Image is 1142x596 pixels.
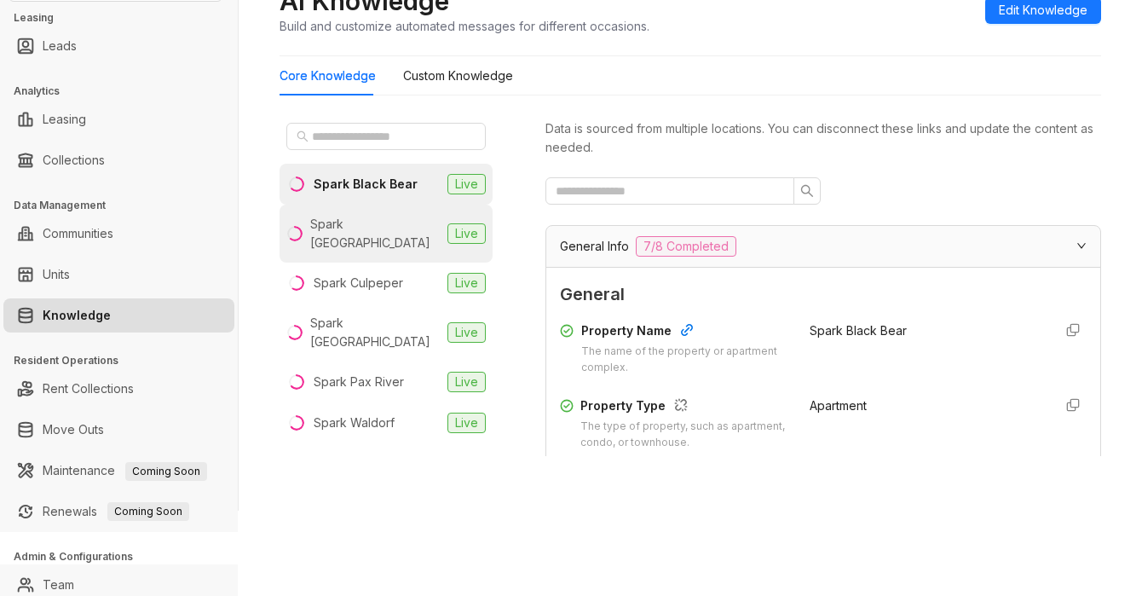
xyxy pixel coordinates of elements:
[560,281,1087,308] span: General
[999,1,1087,20] span: Edit Knowledge
[43,298,111,333] a: Knowledge
[580,419,789,451] div: The type of property, such as apartment, condo, or townhouse.
[3,257,234,292] li: Units
[447,174,486,194] span: Live
[447,273,486,293] span: Live
[3,495,234,529] li: Renewals
[125,462,207,481] span: Coming Soon
[43,143,105,177] a: Collections
[314,373,404,391] div: Spark Pax River
[545,119,1101,157] div: Data is sourced from multiple locations. You can disconnect these links and update the content as...
[310,314,441,351] div: Spark [GEOGRAPHIC_DATA]
[546,226,1100,267] div: General Info7/8 Completed
[43,372,134,406] a: Rent Collections
[447,322,486,343] span: Live
[403,67,513,85] div: Custom Knowledge
[314,274,403,292] div: Spark Culpeper
[14,198,238,213] h3: Data Management
[43,102,86,136] a: Leasing
[447,223,486,244] span: Live
[810,398,867,413] span: Apartment
[3,102,234,136] li: Leasing
[581,321,789,344] div: Property Name
[280,67,376,85] div: Core Knowledge
[3,372,234,406] li: Rent Collections
[314,175,418,194] div: Spark Black Bear
[14,84,238,99] h3: Analytics
[43,257,70,292] a: Units
[3,413,234,447] li: Move Outs
[310,215,441,252] div: Spark [GEOGRAPHIC_DATA]
[581,344,789,376] div: The name of the property or apartment complex.
[14,353,238,368] h3: Resident Operations
[1076,240,1087,251] span: expanded
[43,413,104,447] a: Move Outs
[560,237,629,256] span: General Info
[3,143,234,177] li: Collections
[3,454,234,488] li: Maintenance
[107,502,189,521] span: Coming Soon
[297,130,309,142] span: search
[43,29,77,63] a: Leads
[14,10,238,26] h3: Leasing
[314,414,395,432] div: Spark Waldorf
[43,217,113,251] a: Communities
[800,184,814,198] span: search
[280,17,649,35] div: Build and customize automated messages for different occasions.
[447,372,486,392] span: Live
[3,29,234,63] li: Leads
[447,413,486,433] span: Live
[580,396,789,419] div: Property Type
[3,217,234,251] li: Communities
[14,549,238,564] h3: Admin & Configurations
[3,298,234,333] li: Knowledge
[43,495,189,529] a: RenewalsComing Soon
[636,236,736,257] span: 7/8 Completed
[810,323,907,338] span: Spark Black Bear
